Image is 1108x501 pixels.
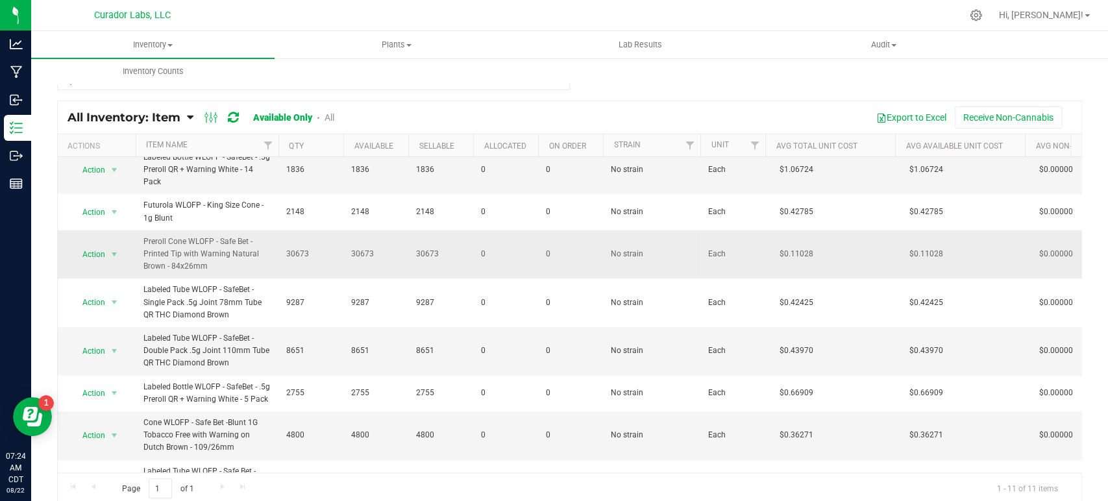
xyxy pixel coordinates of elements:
[416,206,465,218] span: 2148
[286,164,336,176] span: 1836
[708,164,757,176] span: Each
[416,248,465,260] span: 30673
[10,38,23,51] inline-svg: Analytics
[351,206,400,218] span: 2148
[481,387,530,399] span: 0
[10,177,23,190] inline-svg: Reports
[10,121,23,134] inline-svg: Inventory
[416,387,465,399] span: 2755
[987,478,1068,498] span: 1 - 11 of 11 items
[679,134,700,156] a: Filter
[1033,245,1079,263] span: $0.00000
[6,450,25,485] p: 07:24 AM CDT
[773,160,820,179] span: $1.06724
[68,110,180,125] span: All Inventory: Item
[13,397,52,436] iframe: Resource center
[257,134,278,156] a: Filter
[289,141,303,151] a: Qty
[903,293,950,312] span: $0.42425
[711,140,728,149] a: Unit
[868,106,955,128] button: Export to Excel
[903,341,950,360] span: $0.43970
[546,206,595,218] span: 0
[546,297,595,309] span: 0
[903,426,950,445] span: $0.36271
[286,429,336,441] span: 4800
[31,31,275,58] a: Inventory
[611,429,693,441] span: No strain
[351,345,400,357] span: 8651
[351,164,400,176] span: 1836
[31,39,275,51] span: Inventory
[143,284,271,321] span: Labeled Tube WLOFP - SafeBet - Single Pack .5g Joint 78mm Tube QR THC Diamond Brown
[419,141,454,151] a: Sellable
[354,141,393,151] a: Available
[611,164,693,176] span: No strain
[611,345,693,357] span: No strain
[955,106,1062,128] button: Receive Non-Cannabis
[773,202,820,221] span: $0.42785
[481,429,530,441] span: 0
[519,31,762,58] a: Lab Results
[708,429,757,441] span: Each
[708,345,757,357] span: Each
[286,387,336,399] span: 2755
[351,248,400,260] span: 30673
[94,10,171,21] span: Curador Labs, LLC
[613,140,640,149] a: Strain
[481,248,530,260] span: 0
[286,297,336,309] span: 9287
[416,297,465,309] span: 9287
[31,58,275,85] a: Inventory Counts
[143,381,271,406] span: Labeled Bottle WLOFP - SafeBet - .5g Preroll QR + Warning White - 5 Pack
[773,341,820,360] span: $0.43970
[351,387,400,399] span: 2755
[611,297,693,309] span: No strain
[106,342,123,360] span: select
[773,384,820,402] span: $0.66909
[416,345,465,357] span: 8651
[68,141,130,151] div: Actions
[903,245,950,263] span: $0.11028
[10,93,23,106] inline-svg: Inbound
[548,141,585,151] a: On Order
[105,66,201,77] span: Inventory Counts
[1033,293,1079,312] span: $0.00000
[143,151,271,189] span: Labeled Bottle WLOFP - SafeBet - .5g Preroll QR + Warning White - 14 Pack
[763,39,1005,51] span: Audit
[106,293,123,312] span: select
[286,248,336,260] span: 30673
[546,387,595,399] span: 0
[546,248,595,260] span: 0
[71,384,106,402] span: Action
[71,203,106,221] span: Action
[546,345,595,357] span: 0
[146,140,188,149] a: Item Name
[286,345,336,357] span: 8651
[143,332,271,370] span: Labeled Tube WLOFP - SafeBet - Double Pack .5g Joint 110mm Tube QR THC Diamond Brown
[484,141,526,151] a: Allocated
[611,248,693,260] span: No strain
[744,134,765,156] a: Filter
[546,429,595,441] span: 0
[106,203,123,221] span: select
[143,199,271,224] span: Futurola WLOFP - King Size Cone - 1g Blunt
[6,485,25,495] p: 08/22
[416,429,465,441] span: 4800
[275,39,517,51] span: Plants
[143,236,271,273] span: Preroll Cone WLOFP - Safe Bet - Printed Tip with Warning Natural Brown - 84x26mm
[999,10,1083,20] span: Hi, [PERSON_NAME]!
[1033,384,1079,402] span: $0.00000
[708,206,757,218] span: Each
[601,39,680,51] span: Lab Results
[71,293,106,312] span: Action
[905,141,1002,151] a: Avg Available Unit Cost
[106,245,123,263] span: select
[481,297,530,309] span: 0
[968,9,984,21] div: Manage settings
[481,164,530,176] span: 0
[1033,160,1079,179] span: $0.00000
[149,478,172,498] input: 1
[71,342,106,360] span: Action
